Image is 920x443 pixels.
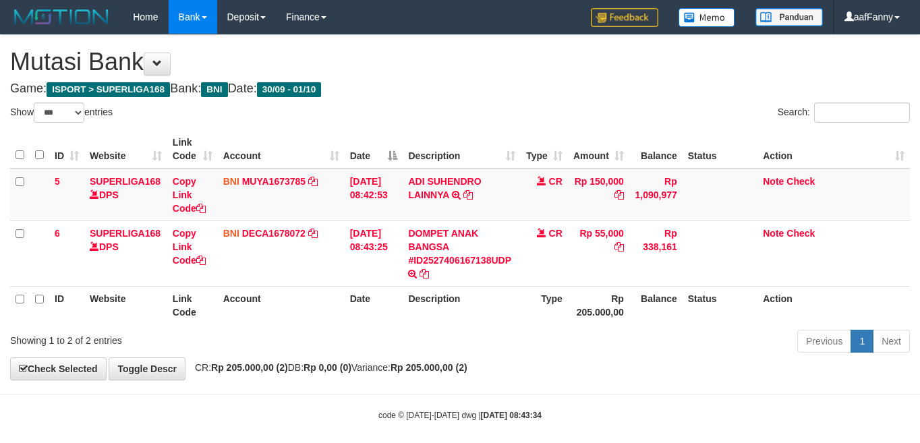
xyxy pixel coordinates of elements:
[167,286,218,324] th: Link Code
[629,220,683,286] td: Rp 338,161
[201,82,227,97] span: BNI
[49,286,84,324] th: ID
[84,169,167,221] td: DPS
[223,176,239,187] span: BNI
[629,169,683,221] td: Rp 1,090,977
[308,228,318,239] a: Copy DECA1678072 to clipboard
[851,330,873,353] a: 1
[218,286,345,324] th: Account
[757,286,910,324] th: Action
[242,176,306,187] a: MUYA1673785
[814,102,910,123] input: Search:
[568,286,629,324] th: Rp 205.000,00
[345,286,403,324] th: Date
[521,286,568,324] th: Type
[304,362,351,373] strong: Rp 0,00 (0)
[34,102,84,123] select: Showentries
[614,189,624,200] a: Copy Rp 150,000 to clipboard
[797,330,851,353] a: Previous
[763,176,784,187] a: Note
[55,176,60,187] span: 5
[49,130,84,169] th: ID: activate to sort column ascending
[90,176,161,187] a: SUPERLIGA168
[568,220,629,286] td: Rp 55,000
[568,169,629,221] td: Rp 150,000
[481,411,542,420] strong: [DATE] 08:43:34
[591,8,658,27] img: Feedback.jpg
[629,286,683,324] th: Balance
[10,82,910,96] h4: Game: Bank: Date:
[188,362,467,373] span: CR: DB: Variance:
[90,228,161,239] a: SUPERLIGA168
[403,286,520,324] th: Description
[84,220,167,286] td: DPS
[757,130,910,169] th: Action: activate to sort column ascending
[10,49,910,76] h1: Mutasi Bank
[778,102,910,123] label: Search:
[345,169,403,221] td: [DATE] 08:42:53
[614,241,624,252] a: Copy Rp 55,000 to clipboard
[173,176,206,214] a: Copy Link Code
[549,176,563,187] span: CR
[873,330,910,353] a: Next
[408,176,481,200] a: ADI SUHENDRO LAINNYA
[420,268,429,279] a: Copy DOMPET ANAK BANGSA #ID2527406167138UDP to clipboard
[403,130,520,169] th: Description: activate to sort column ascending
[109,357,185,380] a: Toggle Descr
[10,102,113,123] label: Show entries
[47,82,170,97] span: ISPORT > SUPERLIGA168
[408,228,511,266] a: DOMPET ANAK BANGSA #ID2527406167138UDP
[223,228,239,239] span: BNI
[755,8,823,26] img: panduan.png
[463,189,473,200] a: Copy ADI SUHENDRO LAINNYA to clipboard
[257,82,322,97] span: 30/09 - 01/10
[568,130,629,169] th: Amount: activate to sort column ascending
[786,176,815,187] a: Check
[167,130,218,169] th: Link Code: activate to sort column ascending
[679,8,735,27] img: Button%20Memo.svg
[345,220,403,286] td: [DATE] 08:43:25
[786,228,815,239] a: Check
[683,286,757,324] th: Status
[10,7,113,27] img: MOTION_logo.png
[683,130,757,169] th: Status
[211,362,288,373] strong: Rp 205.000,00 (2)
[55,228,60,239] span: 6
[391,362,467,373] strong: Rp 205.000,00 (2)
[763,228,784,239] a: Note
[173,228,206,266] a: Copy Link Code
[629,130,683,169] th: Balance
[84,130,167,169] th: Website: activate to sort column ascending
[242,228,306,239] a: DECA1678072
[10,357,107,380] a: Check Selected
[218,130,345,169] th: Account: activate to sort column ascending
[84,286,167,324] th: Website
[10,328,373,347] div: Showing 1 to 2 of 2 entries
[345,130,403,169] th: Date: activate to sort column descending
[549,228,563,239] span: CR
[521,130,568,169] th: Type: activate to sort column ascending
[308,176,318,187] a: Copy MUYA1673785 to clipboard
[378,411,542,420] small: code © [DATE]-[DATE] dwg |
